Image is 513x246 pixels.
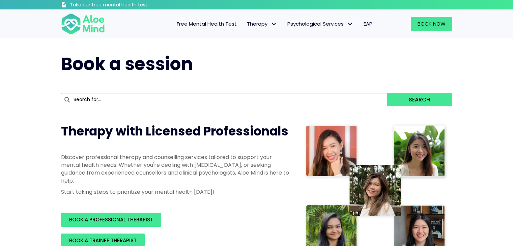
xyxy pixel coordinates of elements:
p: Discover professional therapy and counselling services tailored to support your mental health nee... [61,153,290,185]
a: Free Mental Health Test [172,17,242,31]
p: Start taking steps to prioritize your mental health [DATE]! [61,188,290,196]
span: BOOK A PROFESSIONAL THERAPIST [69,216,153,223]
a: EAP [359,17,377,31]
span: Psychological Services: submenu [345,19,355,29]
span: Therapy with Licensed Professionals [61,123,288,140]
span: EAP [364,20,372,27]
button: Search [387,93,452,106]
a: Psychological ServicesPsychological Services: submenu [282,17,359,31]
a: BOOK A PROFESSIONAL THERAPIST [61,213,161,227]
input: Search for... [61,93,387,106]
img: Aloe mind Logo [61,13,105,35]
span: Book Now [418,20,446,27]
span: Therapy: submenu [269,19,279,29]
nav: Menu [114,17,377,31]
a: Take our free mental health test [61,2,183,9]
span: BOOK A TRAINEE THERAPIST [69,237,137,244]
a: TherapyTherapy: submenu [242,17,282,31]
h3: Take our free mental health test [70,2,183,8]
span: Therapy [247,20,277,27]
a: Book Now [411,17,452,31]
span: Book a session [61,52,193,76]
span: Psychological Services [287,20,353,27]
span: Free Mental Health Test [177,20,237,27]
